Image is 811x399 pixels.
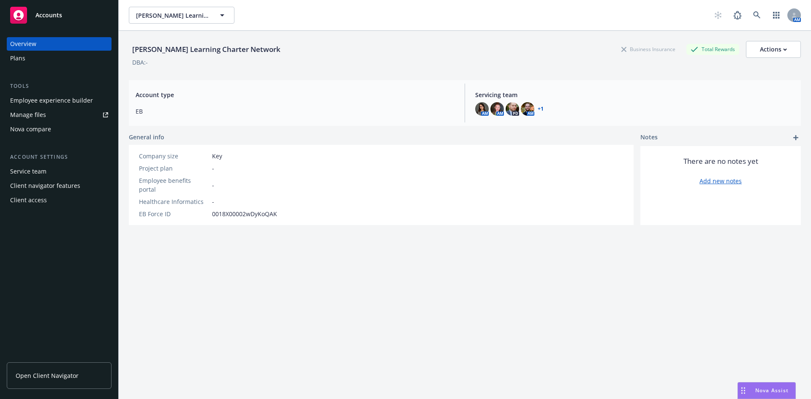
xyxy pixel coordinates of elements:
span: 0018X00002wDyKoQAK [212,209,277,218]
div: Account settings [7,153,112,161]
a: +1 [538,106,544,111]
span: There are no notes yet [683,156,758,166]
a: Plans [7,52,112,65]
div: Total Rewards [686,44,739,54]
div: Nova compare [10,122,51,136]
span: Open Client Navigator [16,371,79,380]
div: Overview [10,37,36,51]
a: Accounts [7,3,112,27]
img: photo [506,102,519,116]
span: Accounts [35,12,62,19]
span: Account type [136,90,454,99]
span: - [212,197,214,206]
a: Add new notes [699,176,742,185]
span: Key [212,152,222,160]
a: Overview [7,37,112,51]
a: Employee experience builder [7,94,112,107]
span: Servicing team [475,90,794,99]
div: Healthcare Informatics [139,197,209,206]
a: Nova compare [7,122,112,136]
a: Client navigator features [7,179,112,193]
div: Client navigator features [10,179,80,193]
a: Search [748,7,765,24]
a: add [791,133,801,143]
a: Report a Bug [729,7,746,24]
img: photo [490,102,504,116]
span: [PERSON_NAME] Learning Charter Network [136,11,209,20]
span: Notes [640,133,658,143]
div: Service team [10,165,46,178]
div: DBA: - [132,58,148,67]
img: photo [521,102,534,116]
div: Project plan [139,164,209,173]
img: photo [475,102,489,116]
span: General info [129,133,164,141]
a: Client access [7,193,112,207]
a: Service team [7,165,112,178]
div: Drag to move [738,383,748,399]
button: Actions [746,41,801,58]
a: Start snowing [710,7,727,24]
button: Nova Assist [738,382,796,399]
span: Nova Assist [755,387,789,394]
div: Employee experience builder [10,94,93,107]
div: Employee benefits portal [139,176,209,194]
div: [PERSON_NAME] Learning Charter Network [129,44,284,55]
div: Company size [139,152,209,160]
div: Business Insurance [617,44,680,54]
button: [PERSON_NAME] Learning Charter Network [129,7,234,24]
span: - [212,181,214,190]
div: Tools [7,82,112,90]
div: Client access [10,193,47,207]
div: Plans [10,52,25,65]
a: Switch app [768,7,785,24]
span: - [212,164,214,173]
span: EB [136,107,454,116]
a: Manage files [7,108,112,122]
div: Actions [760,41,787,57]
div: Manage files [10,108,46,122]
div: EB Force ID [139,209,209,218]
